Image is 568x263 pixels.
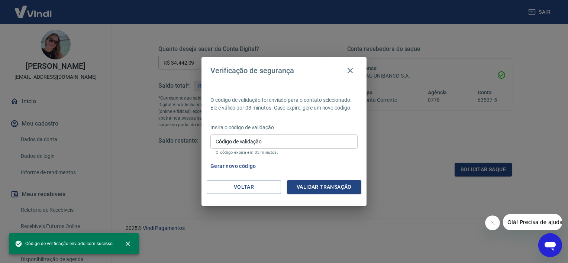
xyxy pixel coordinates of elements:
[287,180,361,194] button: Validar transação
[210,66,294,75] h4: Verificação de segurança
[485,215,500,230] iframe: Fechar mensagem
[4,5,62,11] span: Olá! Precisa de ajuda?
[538,233,562,257] iframe: Botão para abrir a janela de mensagens
[120,236,136,252] button: close
[503,214,562,230] iframe: Mensagem da empresa
[210,96,358,112] p: O código de validação foi enviado para o contato selecionado. Ele é válido por 03 minutos. Caso e...
[15,240,114,247] span: Código de verificação enviado com sucesso.
[210,124,358,131] p: Insira o código de validação
[207,180,281,194] button: Voltar
[207,159,259,173] button: Gerar novo código
[216,150,352,155] p: O código expira em 03 minutos.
